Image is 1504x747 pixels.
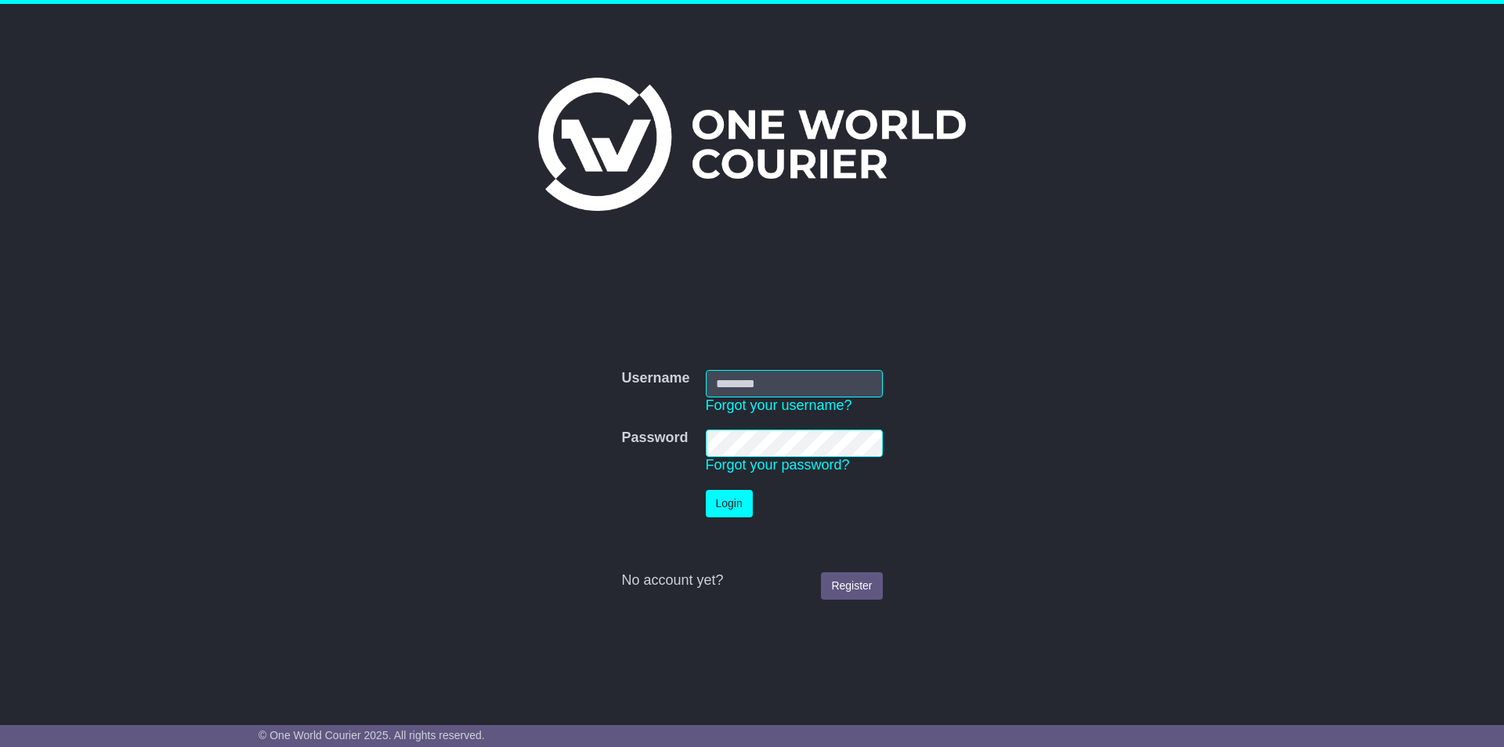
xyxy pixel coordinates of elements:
span: © One World Courier 2025. All rights reserved. [258,729,485,742]
a: Forgot your password? [706,457,850,473]
button: Login [706,490,753,517]
a: Register [821,572,882,600]
label: Username [621,370,689,387]
div: No account yet? [621,572,882,589]
img: One World [538,78,966,211]
a: Forgot your username? [706,397,852,413]
label: Password [621,430,688,447]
